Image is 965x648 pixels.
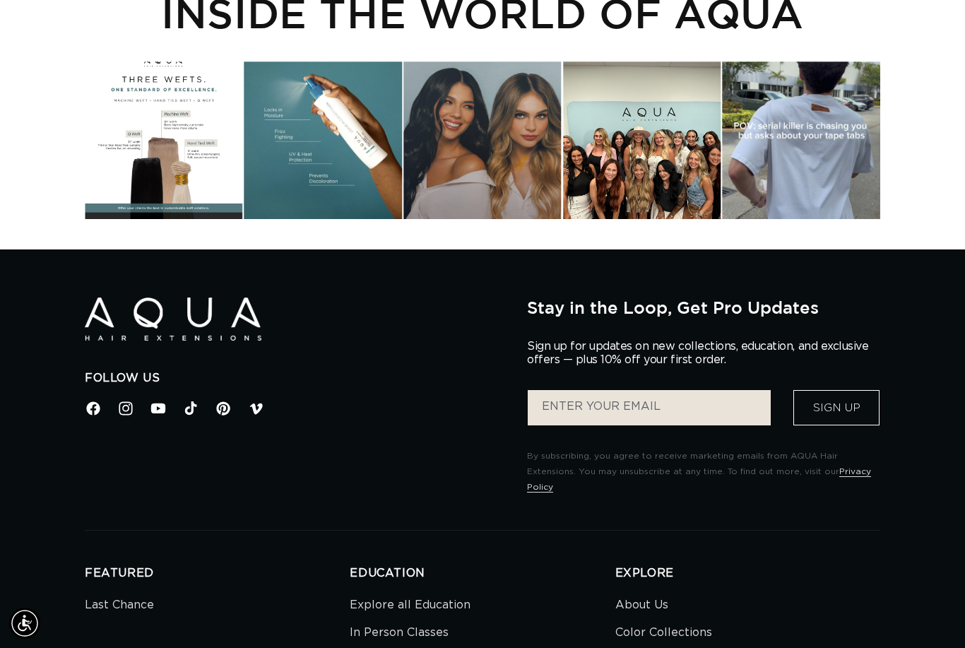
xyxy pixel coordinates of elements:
h2: EDUCATION [350,566,615,581]
a: Last Chance [85,595,154,619]
img: Aqua Hair Extensions [85,298,261,341]
div: Instagram post opens in a popup [403,61,561,219]
div: Instagram post opens in a popup [244,61,402,219]
h2: FEATURED [85,566,350,581]
p: By subscribing, you agree to receive marketing emails from AQUA Hair Extensions. You may unsubscr... [527,449,880,495]
div: Instagram post opens in a popup [563,61,721,219]
a: In Person Classes [350,619,449,647]
a: Privacy Policy [527,467,871,491]
div: Instagram post opens in a popup [723,61,880,219]
p: Sign up for updates on new collections, education, and exclusive offers — plus 10% off your first... [527,340,880,367]
iframe: Chat Widget [894,580,965,648]
h2: Stay in the Loop, Get Pro Updates [527,298,880,317]
h2: EXPLORE [615,566,880,581]
a: About Us [615,595,668,619]
a: Explore all Education [350,595,470,619]
button: Sign Up [793,390,880,425]
div: Instagram post opens in a popup [85,61,242,219]
input: ENTER YOUR EMAIL [528,390,771,425]
div: Accessibility Menu [9,608,40,639]
h2: Follow Us [85,371,506,386]
a: Color Collections [615,619,712,647]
